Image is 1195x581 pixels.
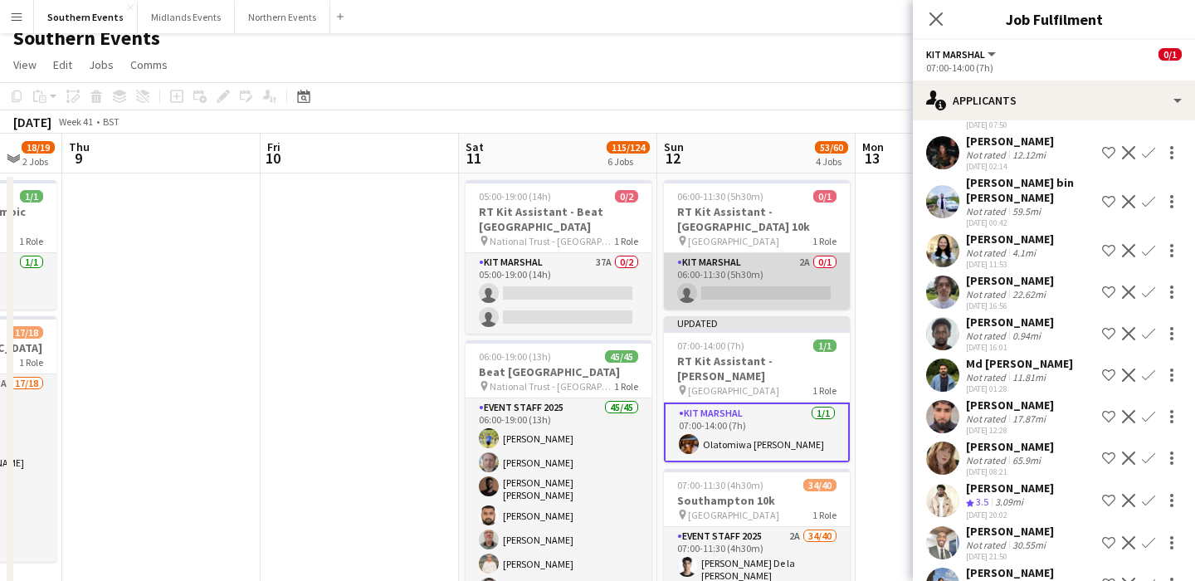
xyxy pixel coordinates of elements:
div: [PERSON_NAME] [966,398,1054,413]
span: 06:00-11:30 (5h30m) [677,190,763,203]
span: 0/1 [813,190,836,203]
div: [DATE] 00:42 [966,217,1095,228]
app-job-card: 06:00-11:30 (5h30m)0/1RT Kit Assistant - [GEOGRAPHIC_DATA] 10k [GEOGRAPHIC_DATA]1 RoleKit Marshal... [664,180,850,310]
button: Southern Events [34,1,138,33]
div: 12.12mi [1009,149,1049,161]
span: [GEOGRAPHIC_DATA] [688,235,779,247]
h3: Job Fulfilment [913,8,1195,30]
span: 10 [265,149,280,168]
div: Md [PERSON_NAME] [966,356,1073,371]
div: 05:00-19:00 (14h)0/2RT Kit Assistant - Beat [GEOGRAPHIC_DATA] National Trust - [GEOGRAPHIC_DATA]1... [466,180,651,334]
app-card-role: Kit Marshal1/107:00-14:00 (7h)Olatomiwa [PERSON_NAME] [664,403,850,462]
div: Updated [664,316,850,330]
span: 115/124 [607,141,650,154]
div: 17.87mi [1009,413,1049,425]
span: 1 Role [19,356,43,369]
a: Jobs [82,54,120,76]
a: Edit [46,54,79,76]
span: 11 [463,149,484,168]
span: 0/2 [615,190,638,203]
div: 6 Jobs [607,155,649,168]
div: [PERSON_NAME] [966,315,1054,330]
span: [GEOGRAPHIC_DATA] [688,384,779,397]
span: National Trust - [GEOGRAPHIC_DATA] [490,380,614,393]
app-card-role: Kit Marshal37A0/205:00-19:00 (14h) [466,253,651,334]
div: [PERSON_NAME] [966,273,1054,288]
div: 2 Jobs [22,155,54,168]
div: 11.81mi [1009,371,1049,383]
span: 45/45 [605,350,638,363]
span: Edit [53,57,72,72]
span: Week 41 [55,115,96,128]
div: [DATE] [13,114,51,130]
div: Not rated [966,539,1009,551]
h3: Beat [GEOGRAPHIC_DATA] [466,364,651,379]
span: 1 Role [19,235,43,247]
span: 34/40 [803,479,836,491]
span: 1 Role [812,384,836,397]
button: Midlands Events [138,1,235,33]
div: Not rated [966,247,1009,259]
div: Not rated [966,288,1009,300]
app-job-card: Updated07:00-14:00 (7h)1/1RT Kit Assistant - [PERSON_NAME] [GEOGRAPHIC_DATA]1 RoleKit Marshal1/10... [664,316,850,462]
span: 3.5 [976,496,988,508]
span: 05:00-19:00 (14h) [479,190,551,203]
a: Comms [124,54,174,76]
span: National Trust - [GEOGRAPHIC_DATA] [490,235,614,247]
span: Sat [466,139,484,154]
span: Kit Marshal [926,48,985,61]
div: [DATE] 20:02 [966,510,1054,520]
span: 1 Role [614,380,638,393]
span: 1 Role [614,235,638,247]
div: Not rated [966,149,1009,161]
app-card-role: Kit Marshal2A0/106:00-11:30 (5h30m) [664,253,850,310]
span: 06:00-19:00 (13h) [479,350,551,363]
div: 0.94mi [1009,330,1044,342]
span: Comms [130,57,168,72]
span: Thu [69,139,90,154]
span: Fri [267,139,280,154]
span: 1 Role [812,509,836,521]
div: [DATE] 01:28 [966,383,1073,394]
h3: RT Kit Assistant - [PERSON_NAME] [664,354,850,383]
div: 3.09mi [992,496,1027,510]
span: 1/1 [813,339,836,352]
h3: RT Kit Assistant - [GEOGRAPHIC_DATA] 10k [664,204,850,234]
div: BST [103,115,119,128]
span: 1 Role [812,235,836,247]
div: [DATE] 08:21 [966,466,1054,477]
button: Kit Marshal [926,48,998,61]
h1: Southern Events [13,26,160,51]
div: 4 Jobs [816,155,847,168]
div: 22.62mi [1009,288,1049,300]
div: [PERSON_NAME] [966,481,1054,496]
span: 12 [661,149,684,168]
span: 9 [66,149,90,168]
div: Not rated [966,454,1009,466]
div: [DATE] 11:53 [966,259,1054,270]
div: [DATE] 21:50 [966,551,1054,562]
div: [DATE] 16:56 [966,300,1054,311]
div: 65.9mi [1009,454,1044,466]
button: Northern Events [235,1,330,33]
span: 07:00-14:00 (7h) [677,339,744,352]
div: [PERSON_NAME] [966,134,1054,149]
span: 1/1 [20,190,43,203]
div: 30.55mi [1009,539,1049,551]
h3: RT Kit Assistant - Beat [GEOGRAPHIC_DATA] [466,204,651,234]
h3: Southampton 10k [664,493,850,508]
div: [DATE] 02:14 [966,161,1054,172]
div: Not rated [966,330,1009,342]
span: View [13,57,37,72]
div: Not rated [966,413,1009,425]
div: 4.1mi [1009,247,1039,259]
div: [PERSON_NAME] [966,565,1054,580]
span: 07:00-11:30 (4h30m) [677,479,763,491]
span: 13 [860,149,884,168]
a: View [7,54,43,76]
div: Not rated [966,371,1009,383]
span: Sun [664,139,684,154]
div: [DATE] 16:01 [966,342,1054,353]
